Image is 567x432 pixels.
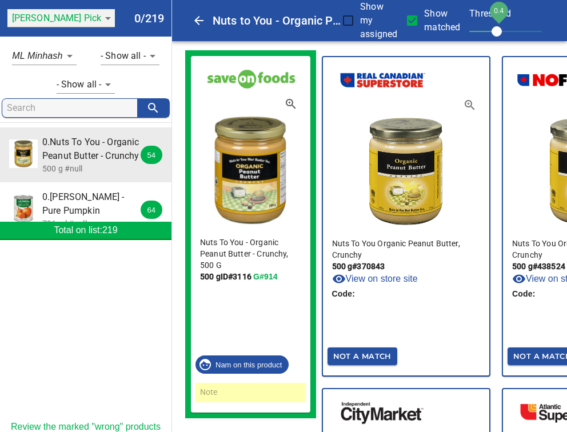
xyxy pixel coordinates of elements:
img: real-canadian-superstore.png [332,66,433,95]
span: 0.4 [494,7,504,15]
img: e.d. smith - pure pumpkin [9,194,38,223]
input: Note [200,384,301,401]
span: 0.Nuts To You - Organic Peanut Butter - Crunchy [42,135,144,163]
span: Nam on this product [209,361,289,369]
span: 64 [141,206,162,214]
span: 0.[PERSON_NAME] - Pure Pumpkin [42,190,144,218]
p: 500 g ID# 3116 [200,271,301,282]
input: search [7,99,137,117]
button: search [137,99,169,117]
img: organic peanut butter, crunchy [349,109,463,229]
b: Code: [512,289,535,298]
a: View on store site [332,272,418,286]
p: Nuts To You - Organic Peanut Butter - Crunchy, 500 G [200,237,301,271]
div: [PERSON_NAME] Pick [7,9,115,27]
button: Not A Match [328,347,397,365]
img: nuts to you - organic peanut butter - crunchy [193,107,308,227]
img: save-on-foods.png [200,65,301,94]
span: 54 [141,151,162,159]
span: Not A Match [333,350,392,363]
img: independent-city-market.png [332,398,433,427]
p: Nuts To You Organic Peanut Butter, Crunchy [332,238,480,261]
img: nuts to you - organic peanut butter - crunchy [9,139,38,168]
a: Review the marked "wrong" products [11,422,161,432]
h6: 0/219 [134,9,165,27]
a: G#914 [253,272,278,281]
div: - Show all - [57,75,115,94]
b: Code: [332,289,355,298]
div: ML Minhash [12,47,76,65]
p: 500 g # 370843 [332,261,480,272]
span: Show matched [424,7,460,34]
p: 500 g #null [42,163,144,174]
p: 796 ml #null [42,218,144,229]
em: ML Minhash [12,51,62,61]
p: Threshold [469,7,542,21]
div: - Show all - [101,47,159,65]
button: Close [185,7,213,34]
h6: Nuts to You - Organic Peanut Butter - Crunchy, 500 g (500 g) [213,11,342,30]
